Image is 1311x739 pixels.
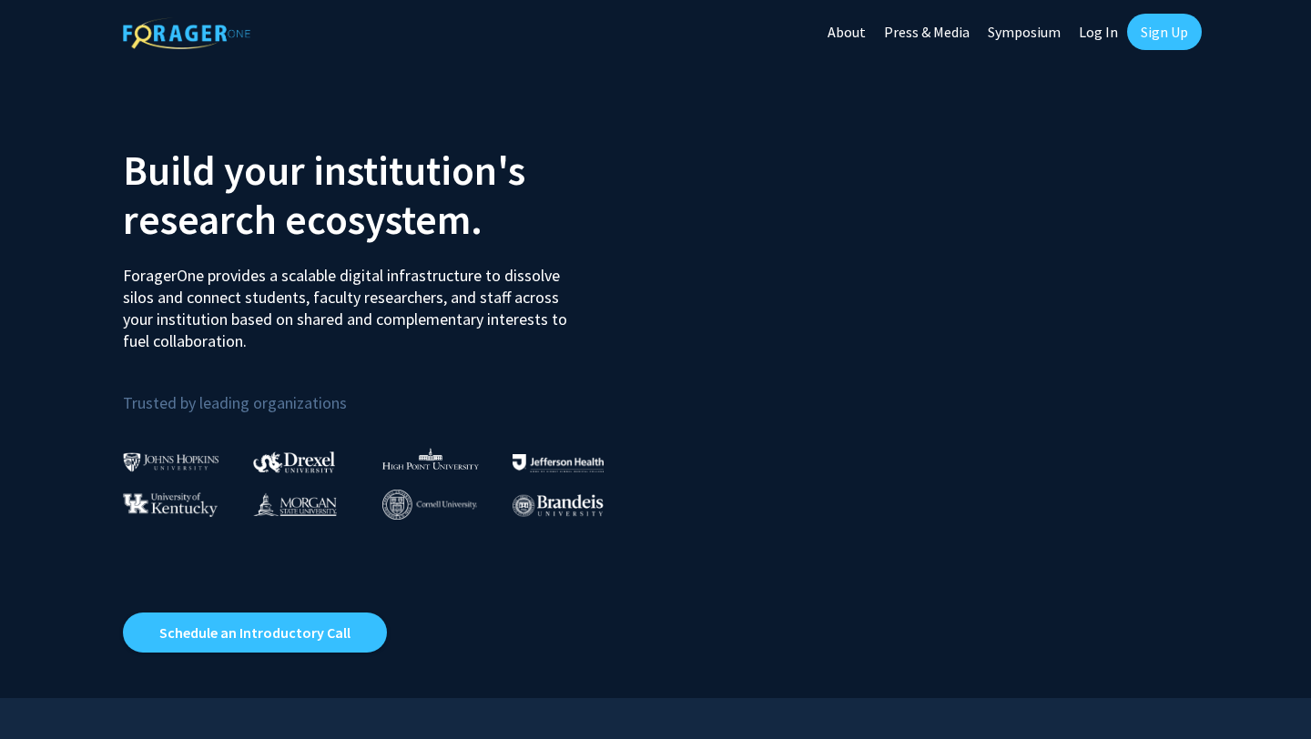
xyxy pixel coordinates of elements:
p: ForagerOne provides a scalable digital infrastructure to dissolve silos and connect students, fac... [123,251,580,352]
a: Opens in a new tab [123,612,387,653]
img: ForagerOne Logo [123,17,250,49]
img: Morgan State University [253,492,337,516]
p: Trusted by leading organizations [123,367,642,417]
img: Brandeis University [513,494,604,517]
img: Drexel University [253,451,335,472]
img: Cornell University [382,490,477,520]
img: Thomas Jefferson University [513,454,604,471]
a: Sign Up [1127,14,1202,50]
img: Johns Hopkins University [123,452,219,471]
h2: Build your institution's research ecosystem. [123,146,642,244]
img: University of Kentucky [123,492,218,517]
img: High Point University [382,448,479,470]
